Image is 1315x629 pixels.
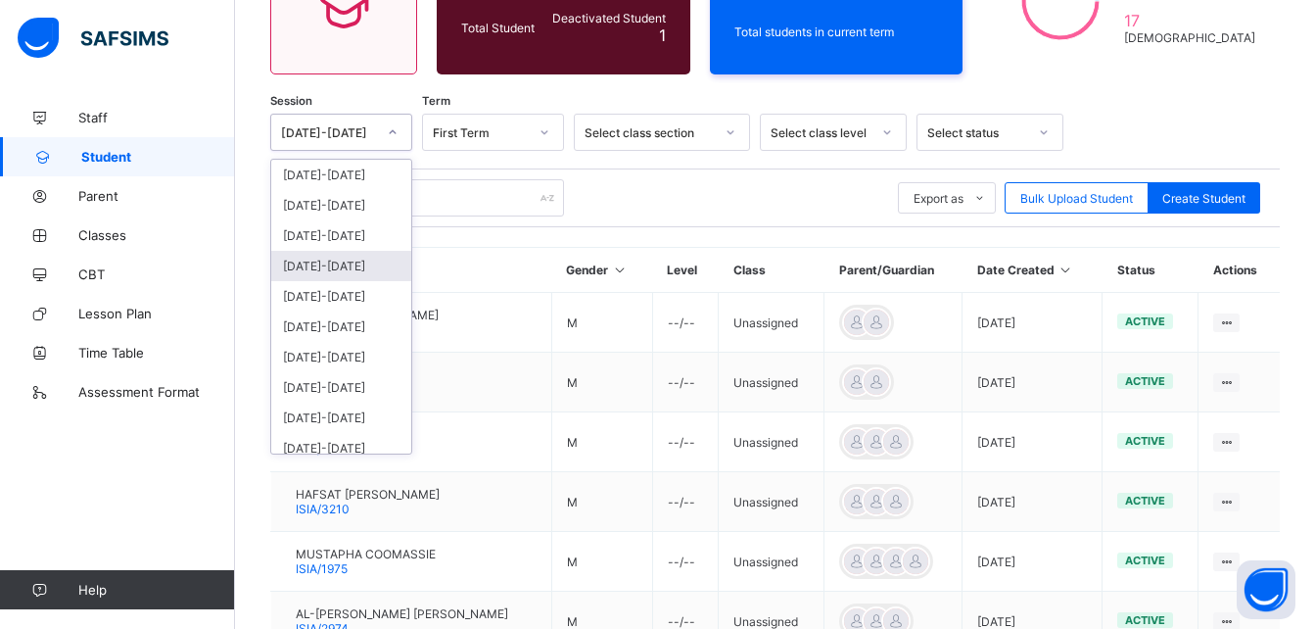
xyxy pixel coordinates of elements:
[963,248,1103,293] th: Date Created
[296,547,436,561] span: MUSTAPHA COOMASSIE
[652,412,719,472] td: --/--
[422,94,450,108] span: Term
[1057,263,1074,277] i: Sort in Ascending Order
[78,306,235,321] span: Lesson Plan
[551,293,652,353] td: M
[719,412,824,472] td: Unassigned
[78,227,235,243] span: Classes
[652,248,719,293] th: Level
[551,248,652,293] th: Gender
[1020,191,1133,206] span: Bulk Upload Student
[551,412,652,472] td: M
[1125,374,1165,388] span: active
[734,24,939,39] span: Total students in current term
[585,125,714,140] div: Select class section
[927,125,1027,140] div: Select status
[1198,248,1280,293] th: Actions
[551,472,652,532] td: M
[78,188,235,204] span: Parent
[1125,314,1165,328] span: active
[551,532,652,592] td: M
[1125,494,1165,508] span: active
[652,472,719,532] td: --/--
[1124,11,1255,30] span: 17
[963,472,1103,532] td: [DATE]
[963,353,1103,412] td: [DATE]
[652,532,719,592] td: --/--
[78,384,235,400] span: Assessment Format
[270,94,312,108] span: Session
[81,149,235,165] span: Student
[719,472,824,532] td: Unassigned
[271,220,411,251] div: [DATE]-[DATE]
[963,412,1103,472] td: [DATE]
[78,110,235,125] span: Staff
[78,582,234,598] span: Help
[771,125,870,140] div: Select class level
[271,372,411,403] div: [DATE]-[DATE]
[271,403,411,433] div: [DATE]-[DATE]
[78,266,235,282] span: CBT
[271,190,411,220] div: [DATE]-[DATE]
[296,606,508,621] span: AL-[PERSON_NAME] [PERSON_NAME]
[271,160,411,190] div: [DATE]-[DATE]
[652,353,719,412] td: --/--
[963,293,1103,353] td: [DATE]
[824,248,963,293] th: Parent/Guardian
[549,11,666,25] span: Deactivated Student
[271,281,411,312] div: [DATE]-[DATE]
[1103,248,1198,293] th: Status
[1125,434,1165,448] span: active
[271,433,411,463] div: [DATE]-[DATE]
[719,293,824,353] td: Unassigned
[281,125,376,140] div: [DATE]-[DATE]
[659,25,666,45] span: 1
[78,345,235,361] span: Time Table
[719,353,824,412] td: Unassigned
[456,16,544,40] div: Total Student
[1125,554,1165,567] span: active
[963,532,1103,592] td: [DATE]
[18,18,168,59] img: safsims
[719,532,824,592] td: Unassigned
[719,248,824,293] th: Class
[1124,30,1255,45] span: [DEMOGRAPHIC_DATA]
[652,293,719,353] td: --/--
[296,561,348,576] span: ISIA/1975
[914,191,963,206] span: Export as
[1237,560,1295,619] button: Open asap
[271,251,411,281] div: [DATE]-[DATE]
[1125,613,1165,627] span: active
[296,487,440,502] span: HAFSAT [PERSON_NAME]
[271,312,411,342] div: [DATE]-[DATE]
[296,502,350,516] span: ISIA/3210
[271,342,411,372] div: [DATE]-[DATE]
[433,125,528,140] div: First Term
[1162,191,1245,206] span: Create Student
[551,353,652,412] td: M
[611,263,628,277] i: Sort in Ascending Order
